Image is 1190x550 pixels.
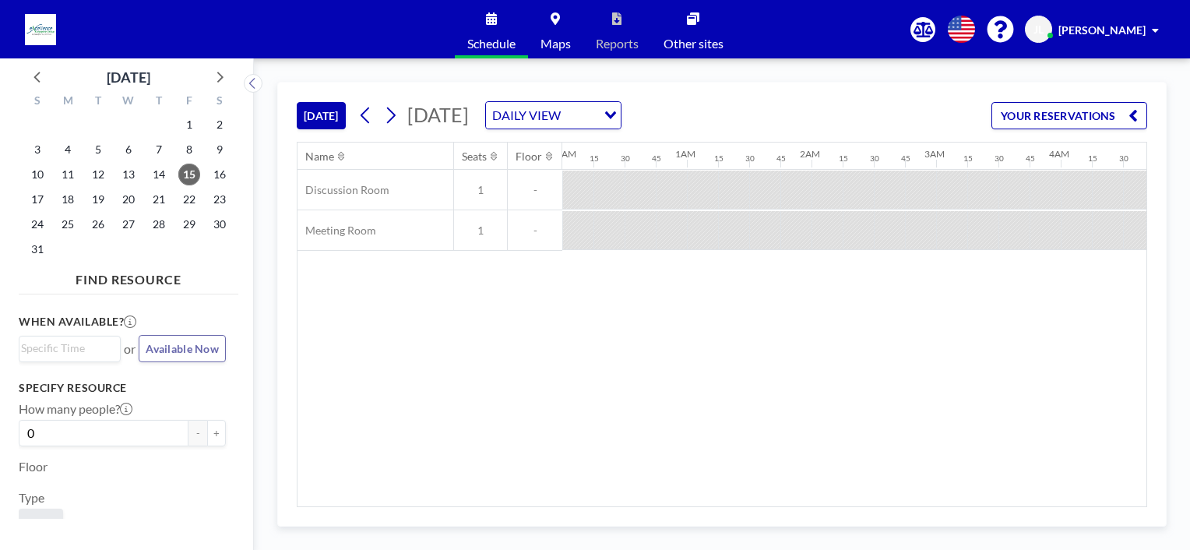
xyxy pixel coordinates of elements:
button: - [188,420,207,446]
div: 4AM [1049,148,1069,160]
span: [DATE] [407,103,469,126]
span: Friday, August 22, 2025 [178,189,200,210]
div: Seats [462,150,487,164]
span: Monday, August 25, 2025 [57,213,79,235]
span: Wednesday, August 13, 2025 [118,164,139,185]
span: Sunday, August 10, 2025 [26,164,48,185]
span: Thursday, August 14, 2025 [148,164,170,185]
span: Tuesday, August 26, 2025 [87,213,109,235]
input: Search for option [21,340,111,357]
span: DAILY VIEW [489,105,564,125]
div: W [114,92,144,112]
div: 45 [901,153,910,164]
div: 30 [1119,153,1128,164]
span: Friday, August 15, 2025 [178,164,200,185]
h3: Specify resource [19,381,226,395]
div: 45 [776,153,786,164]
div: Name [305,150,334,164]
span: Wednesday, August 20, 2025 [118,189,139,210]
button: Available Now [139,335,226,362]
div: 12AM [551,148,576,160]
span: Thursday, August 28, 2025 [148,213,170,235]
span: Available Now [146,342,219,355]
span: Wednesday, August 6, 2025 [118,139,139,160]
span: Tuesday, August 19, 2025 [87,189,109,210]
div: S [23,92,53,112]
span: Saturday, August 9, 2025 [209,139,231,160]
span: Meeting Room [297,224,376,238]
button: [DATE] [297,102,346,129]
button: YOUR RESERVATIONS [991,102,1147,129]
label: Type [19,490,44,506]
div: S [204,92,234,112]
div: 1AM [675,148,695,160]
span: - [508,224,562,238]
span: Thursday, August 7, 2025 [148,139,170,160]
span: Thursday, August 21, 2025 [148,189,170,210]
div: 30 [870,153,879,164]
div: [DATE] [107,66,150,88]
span: Sunday, August 24, 2025 [26,213,48,235]
div: 15 [714,153,724,164]
span: Room [25,515,57,531]
h4: FIND RESOURCE [19,266,238,287]
div: Search for option [486,102,621,129]
span: Saturday, August 23, 2025 [209,189,231,210]
span: 1 [454,183,507,197]
div: 30 [621,153,630,164]
span: Wednesday, August 27, 2025 [118,213,139,235]
span: Discussion Room [297,183,389,197]
div: T [83,92,114,112]
span: Saturday, August 2, 2025 [209,114,231,136]
button: + [207,420,226,446]
span: [PERSON_NAME] [1058,23,1146,37]
span: Tuesday, August 12, 2025 [87,164,109,185]
span: Maps [540,37,571,50]
span: Other sites [664,37,724,50]
img: organization-logo [25,14,56,45]
label: How many people? [19,401,132,417]
div: M [53,92,83,112]
div: 15 [963,153,973,164]
div: Search for option [19,337,120,360]
span: Friday, August 29, 2025 [178,213,200,235]
span: Friday, August 8, 2025 [178,139,200,160]
span: 1 [454,224,507,238]
span: Sunday, August 31, 2025 [26,238,48,260]
div: 15 [839,153,848,164]
span: Schedule [467,37,516,50]
span: Sunday, August 3, 2025 [26,139,48,160]
label: Floor [19,459,48,474]
div: 30 [995,153,1004,164]
div: 3AM [924,148,945,160]
input: Search for option [565,105,595,125]
span: Saturday, August 16, 2025 [209,164,231,185]
span: Friday, August 1, 2025 [178,114,200,136]
div: 2AM [800,148,820,160]
span: Reports [596,37,639,50]
span: - [508,183,562,197]
span: Tuesday, August 5, 2025 [87,139,109,160]
div: T [143,92,174,112]
span: Sunday, August 17, 2025 [26,189,48,210]
span: or [124,341,136,357]
span: Monday, August 11, 2025 [57,164,79,185]
div: 15 [1088,153,1097,164]
div: 15 [590,153,599,164]
div: 30 [745,153,755,164]
div: F [174,92,204,112]
div: 45 [1026,153,1035,164]
span: Monday, August 4, 2025 [57,139,79,160]
div: Floor [516,150,542,164]
span: Monday, August 18, 2025 [57,189,79,210]
span: Saturday, August 30, 2025 [209,213,231,235]
span: JL [1033,23,1044,37]
div: 45 [652,153,661,164]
